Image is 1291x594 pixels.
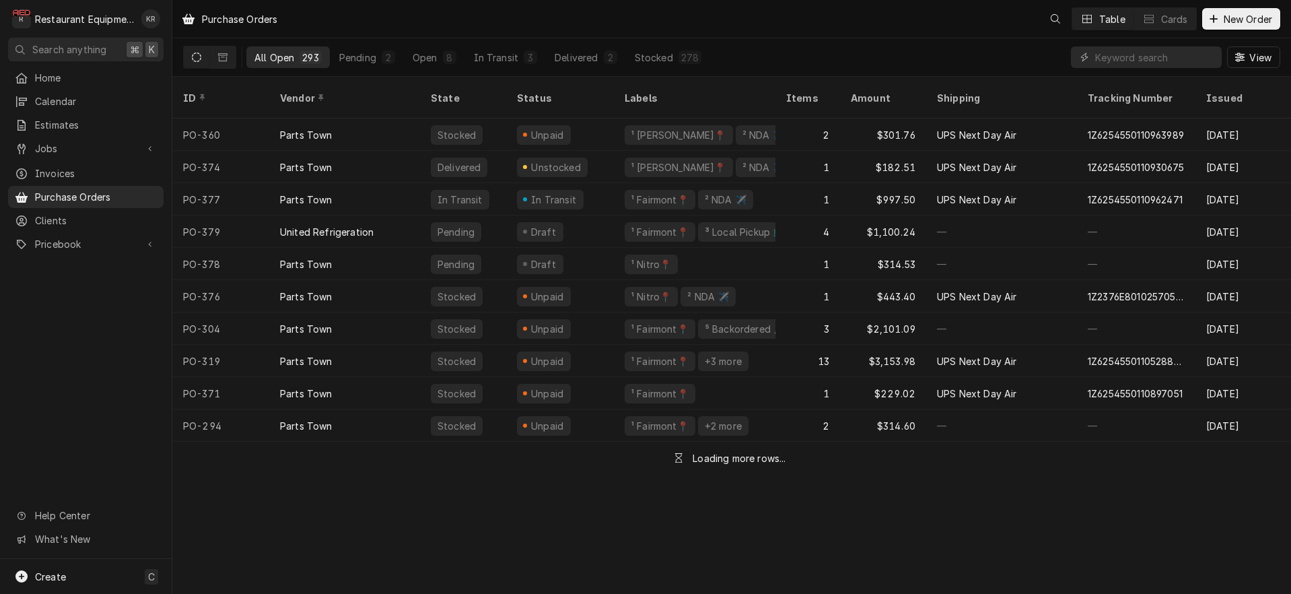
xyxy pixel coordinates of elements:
div: 1Z6254550110528842 1ZG19D140104332305 [1088,354,1185,368]
div: — [926,312,1077,345]
div: PO-376 [172,280,269,312]
div: Unpaid [529,322,565,336]
div: 3 [775,312,840,345]
div: Draft [529,225,558,239]
span: ⌘ [130,42,139,57]
div: Status [517,91,600,105]
div: In Transit [530,193,578,207]
div: Parts Town [280,419,333,433]
div: Loading more rows... [693,451,786,465]
span: Pricebook [35,237,137,251]
button: Search anything⌘K [8,38,164,61]
div: Stocked [436,354,477,368]
button: New Order [1202,8,1280,30]
div: +3 more [703,354,743,368]
a: Go to Pricebook [8,233,164,255]
div: Unpaid [529,354,565,368]
div: 1Z6254550110897051 [1088,387,1183,401]
a: Invoices [8,162,164,185]
div: 2 [775,119,840,151]
div: Parts Town [280,322,333,336]
div: Vendor [280,91,407,105]
div: Stocked [436,387,477,401]
div: UPS Next Day Air [937,354,1017,368]
div: PO-374 [172,151,269,183]
a: Home [8,67,164,89]
div: 3 [526,51,534,65]
div: State [431,91,495,105]
div: ID [183,91,256,105]
div: Unpaid [529,128,565,142]
div: Delivered [436,160,482,174]
div: Shipping [937,91,1066,105]
div: 1 [775,248,840,280]
div: $314.60 [840,409,926,442]
div: Restaurant Equipment Diagnostics's Avatar [12,9,31,28]
div: 1Z6254550110963989 [1088,128,1184,142]
div: ² NDA ✈️ [703,193,748,207]
div: Parts Town [280,257,333,271]
div: Unpaid [529,419,565,433]
span: Invoices [35,166,157,180]
div: 1Z6254550110930675 [1088,160,1184,174]
div: — [1077,216,1195,248]
div: United Refrigeration [280,225,374,239]
div: +2 more [703,419,743,433]
div: ¹ [PERSON_NAME]📍 [630,128,728,142]
div: Items [786,91,827,105]
div: 1 [775,183,840,216]
div: PO-360 [172,119,269,151]
div: ¹ Fairmont📍 [630,419,690,433]
div: — [1077,409,1195,442]
div: ¹ Nitro📍 [630,290,672,304]
div: PO-371 [172,377,269,409]
div: ¹ Fairmont📍 [630,225,690,239]
div: Restaurant Equipment Diagnostics [35,12,134,26]
div: Parts Town [280,128,333,142]
div: PO-294 [172,409,269,442]
a: Clients [8,209,164,232]
span: New Order [1221,12,1275,26]
div: ¹ Fairmont📍 [630,354,690,368]
div: ² NDA ✈️ [686,290,730,304]
div: ¹ Fairmont📍 [630,193,690,207]
div: 13 [775,345,840,377]
div: Draft [529,257,558,271]
div: ² NDA ✈️ [741,160,786,174]
span: Calendar [35,94,157,108]
div: $443.40 [840,280,926,312]
div: Pending [436,225,476,239]
div: Stocked [436,128,477,142]
div: PO-377 [172,183,269,216]
div: 293 [302,51,318,65]
div: ² NDA ✈️ [741,128,786,142]
div: Table [1099,12,1125,26]
button: View [1227,46,1280,68]
div: PO-378 [172,248,269,280]
button: Open search [1045,8,1066,30]
div: $229.02 [840,377,926,409]
div: Stocked [436,322,477,336]
span: Clients [35,213,157,228]
div: Stocked [436,290,477,304]
div: 2 [606,51,615,65]
div: $2,101.09 [840,312,926,345]
div: Parts Town [280,387,333,401]
div: 1 [775,151,840,183]
div: Parts Town [280,193,333,207]
div: $3,153.98 [840,345,926,377]
div: UPS Next Day Air [937,387,1017,401]
div: Unpaid [529,387,565,401]
input: Keyword search [1095,46,1215,68]
div: 278 [681,51,699,65]
div: ¹ Fairmont📍 [630,387,690,401]
div: R [12,9,31,28]
a: Go to Help Center [8,504,164,527]
span: Home [35,71,157,85]
a: Purchase Orders [8,186,164,208]
span: Purchase Orders [35,190,157,204]
div: Stocked [635,51,673,65]
div: KR [141,9,160,28]
div: — [926,409,1077,442]
div: Cards [1161,12,1188,26]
